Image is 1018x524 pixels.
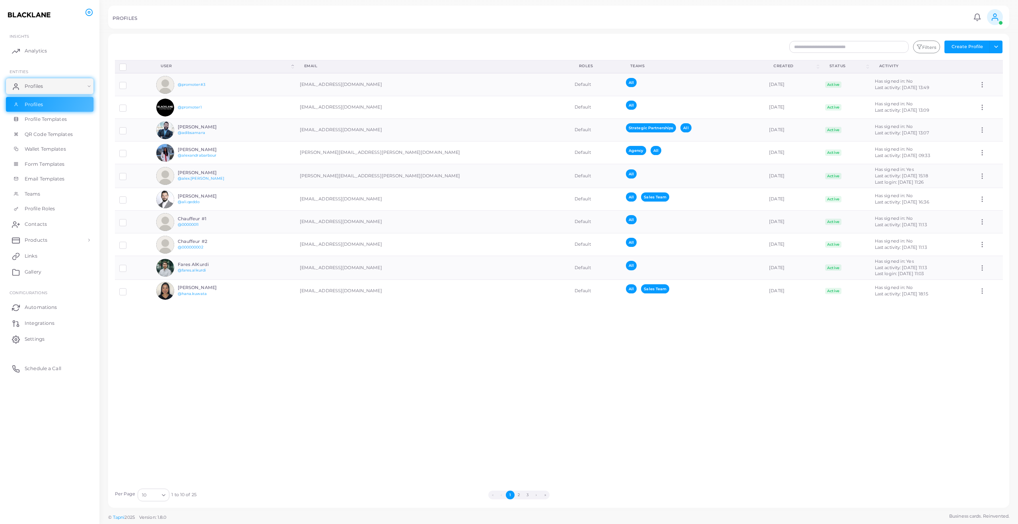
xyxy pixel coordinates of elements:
[115,491,136,497] label: Per Page
[765,256,820,280] td: [DATE]
[178,130,205,135] a: @adibsamara
[108,514,166,521] span: ©
[626,215,637,224] span: All
[825,82,842,88] span: Active
[138,489,169,501] div: Search for option
[6,78,93,94] a: Profiles
[825,127,842,133] span: Active
[875,193,913,198] span: Has signed in: No
[6,299,93,315] a: Automations
[178,222,199,227] a: @00000011
[124,514,134,521] span: 2025
[532,491,541,499] button: Go to next page
[25,190,41,198] span: Teams
[626,192,637,202] span: All
[295,256,570,280] td: [EMAIL_ADDRESS][DOMAIN_NAME]
[825,241,842,248] span: Active
[295,279,570,302] td: [EMAIL_ADDRESS][DOMAIN_NAME]
[765,279,820,302] td: [DATE]
[875,271,924,276] span: Last login: [DATE] 11:03
[178,105,202,109] a: @promoter1
[875,124,913,129] span: Has signed in: No
[6,157,93,172] a: Form Templates
[825,104,842,111] span: Active
[25,252,37,260] span: Links
[875,153,930,158] span: Last activity: [DATE] 09:33
[570,142,622,164] td: Default
[765,188,820,211] td: [DATE]
[178,268,206,272] a: @fares.alkurdi
[25,205,55,212] span: Profile Roles
[178,200,200,204] a: @ali.qeddo
[7,8,51,22] a: logo
[156,213,174,231] img: avatar
[142,491,146,499] span: 10
[6,127,93,142] a: QR Code Templates
[25,101,43,108] span: Profiles
[875,265,927,270] span: Last activity: [DATE] 11:13
[113,514,125,520] a: Tapni
[178,285,236,290] h6: [PERSON_NAME]
[913,41,940,53] button: Filters
[6,43,93,59] a: Analytics
[626,284,637,293] span: All
[156,236,174,254] img: avatar
[626,238,637,247] span: All
[651,146,661,155] span: All
[626,146,646,155] span: Agency
[875,258,914,264] span: Has signed in: Yes
[178,153,217,157] a: @alexandrabarbour
[25,304,57,311] span: Automations
[6,264,93,280] a: Gallery
[25,131,73,138] span: QR Code Templates
[25,146,66,153] span: Wallet Templates
[825,288,842,294] span: Active
[875,222,927,227] span: Last activity: [DATE] 11:13
[156,76,174,94] img: avatar
[875,245,927,250] span: Last activity: [DATE] 11:13
[178,147,236,152] h6: [PERSON_NAME]
[541,491,550,499] button: Go to last page
[879,63,966,69] div: activity
[6,142,93,157] a: Wallet Templates
[579,63,613,69] div: Roles
[523,491,532,499] button: Go to page 3
[630,63,756,69] div: Teams
[765,142,820,164] td: [DATE]
[875,238,913,244] span: Has signed in: No
[156,190,174,208] img: avatar
[139,514,167,520] span: Version: 1.8.0
[641,284,669,293] span: Sales Team
[765,96,820,119] td: [DATE]
[25,83,43,90] span: Profiles
[680,123,691,132] span: All
[825,173,842,179] span: Active
[295,96,570,119] td: [EMAIL_ADDRESS][DOMAIN_NAME]
[156,144,174,162] img: avatar
[25,336,45,343] span: Settings
[6,112,93,127] a: Profile Templates
[25,221,47,228] span: Contacts
[295,164,570,188] td: [PERSON_NAME][EMAIL_ADDRESS][PERSON_NAME][DOMAIN_NAME]
[825,149,842,156] span: Active
[178,245,203,249] a: @000000002
[626,78,637,87] span: All
[156,282,174,300] img: avatar
[570,279,622,302] td: Default
[25,237,47,244] span: Products
[875,107,929,113] span: Last activity: [DATE] 13:09
[825,264,842,271] span: Active
[570,233,622,256] td: Default
[765,233,820,256] td: [DATE]
[10,290,47,295] span: Configurations
[944,41,990,53] button: Create Profile
[875,215,913,221] span: Has signed in: No
[6,186,93,202] a: Teams
[641,192,669,202] span: Sales Team
[178,216,236,221] h6: Chauffeur #1
[765,119,820,142] td: [DATE]
[875,130,929,136] span: Last activity: [DATE] 13:07
[570,164,622,188] td: Default
[6,232,93,248] a: Products
[178,194,236,199] h6: [PERSON_NAME]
